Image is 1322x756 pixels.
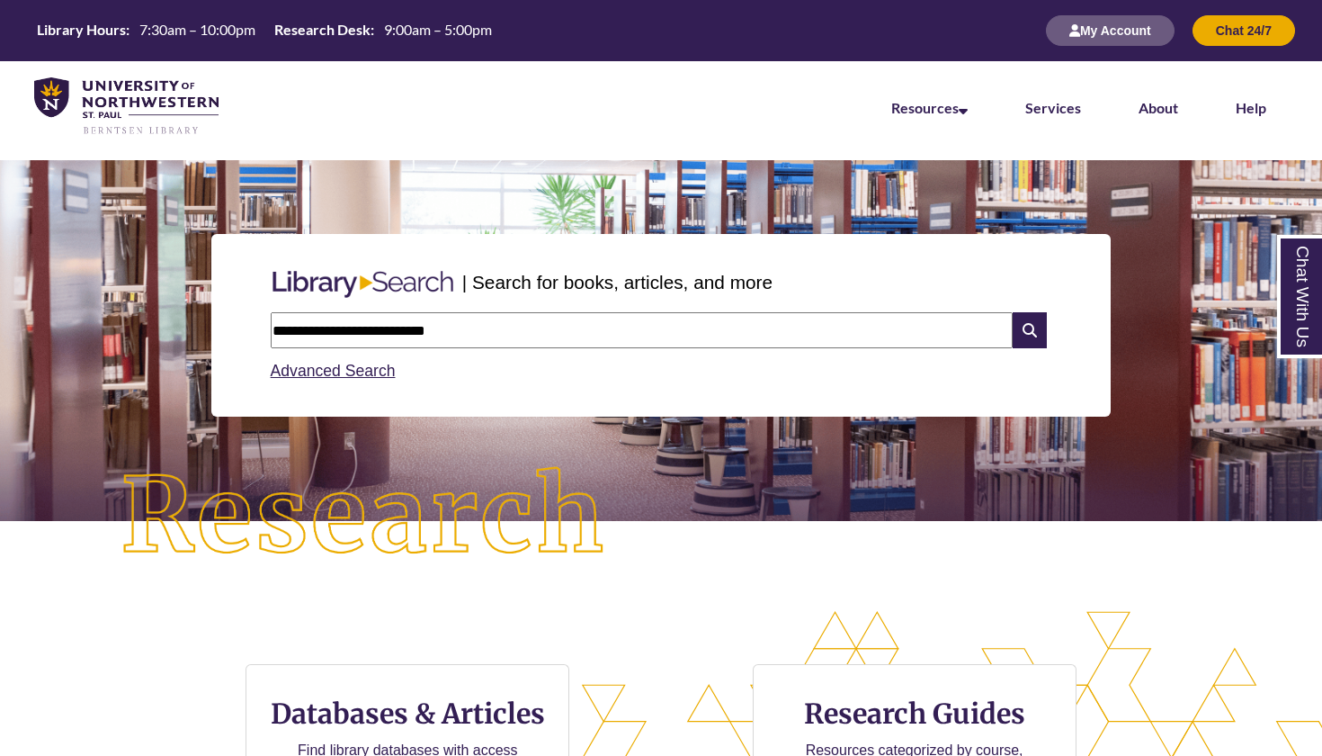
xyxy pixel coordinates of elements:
span: 9:00am – 5:00pm [384,21,492,38]
a: Services [1025,99,1081,116]
a: Help [1236,99,1266,116]
th: Library Hours: [30,20,132,40]
a: Chat 24/7 [1192,22,1295,38]
img: Research [67,413,662,620]
span: 7:30am – 10:00pm [139,21,255,38]
th: Research Desk: [267,20,377,40]
h3: Databases & Articles [261,697,554,731]
a: Advanced Search [271,362,396,380]
img: Libary Search [264,264,462,305]
table: Hours Today [30,20,499,40]
img: UNWSP Library Logo [34,77,219,136]
h3: Research Guides [768,697,1061,731]
a: About [1139,99,1178,116]
a: My Account [1046,22,1175,38]
button: My Account [1046,15,1175,46]
a: Resources [891,99,968,116]
p: | Search for books, articles, and more [462,268,773,296]
a: Hours Today [30,20,499,41]
i: Search [1013,312,1047,348]
button: Chat 24/7 [1192,15,1295,46]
